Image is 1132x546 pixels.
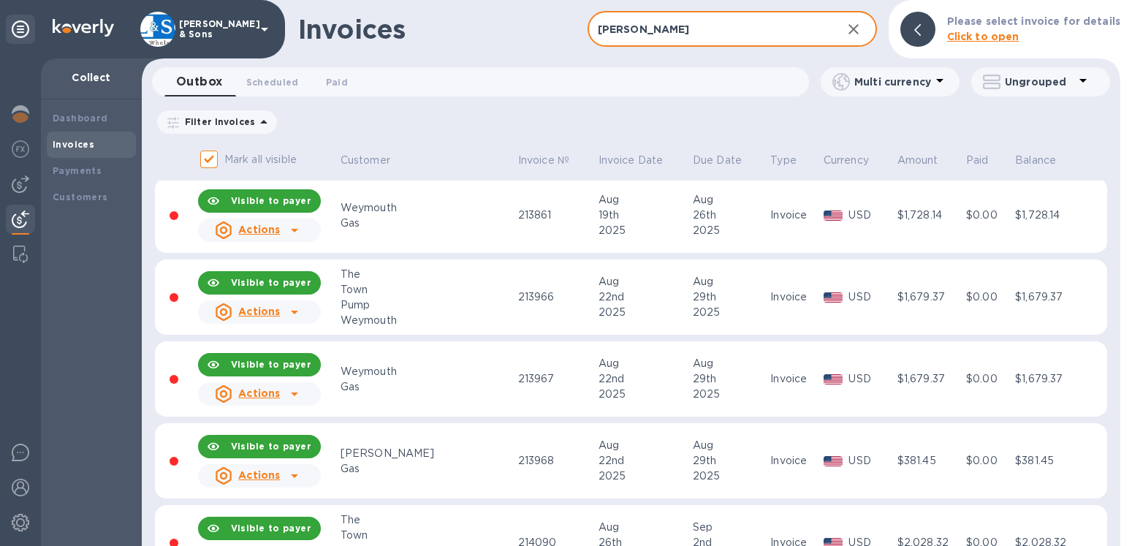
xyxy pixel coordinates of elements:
[599,356,688,371] div: Aug
[341,461,514,477] div: Gas
[12,140,29,158] img: Foreign exchange
[1015,289,1079,305] div: $1,679.37
[897,453,962,469] div: $381.45
[947,15,1120,27] b: Please select invoice for details
[518,289,594,305] div: 213966
[693,469,766,484] div: 2025
[231,523,311,534] b: Visible to payer
[693,305,766,320] div: 2025
[518,453,594,469] div: 213968
[599,305,688,320] div: 2025
[1015,208,1079,223] div: $1,728.14
[53,70,130,85] p: Collect
[53,19,114,37] img: Logo
[824,374,843,384] img: USD
[770,371,819,387] div: Invoice
[1015,153,1075,168] span: Balance
[1015,371,1079,387] div: $1,679.37
[599,371,688,387] div: 22nd
[599,520,688,535] div: Aug
[966,371,1011,387] div: $0.00
[599,453,688,469] div: 22nd
[341,267,514,282] div: The
[599,192,688,208] div: Aug
[341,528,514,543] div: Town
[341,364,514,379] div: Weymouth
[897,371,962,387] div: $1,679.37
[897,289,962,305] div: $1,679.37
[693,274,766,289] div: Aug
[693,192,766,208] div: Aug
[341,200,514,216] div: Weymouth
[693,208,766,223] div: 26th
[599,438,688,453] div: Aug
[599,153,664,168] p: Invoice Date
[53,165,102,176] b: Payments
[341,153,390,168] p: Customer
[518,153,569,168] p: Invoice №
[693,153,742,168] p: Due Date
[599,274,688,289] div: Aug
[693,371,766,387] div: 29th
[53,113,108,124] b: Dashboard
[341,216,514,231] div: Gas
[693,289,766,305] div: 29th
[966,289,1011,305] div: $0.00
[824,292,843,303] img: USD
[1015,453,1079,469] div: $381.45
[693,356,766,371] div: Aug
[770,453,819,469] div: Invoice
[824,153,888,168] span: Currency
[341,153,409,168] span: Customer
[966,153,1008,168] span: Paid
[599,387,688,402] div: 2025
[599,153,683,168] span: Invoice Date
[238,306,280,317] u: Actions
[176,72,223,92] span: Outbox
[1005,75,1074,89] p: Ungrouped
[246,75,299,90] span: Scheduled
[238,469,280,481] u: Actions
[897,208,962,223] div: $1,728.14
[6,15,35,44] div: Unpin categories
[53,192,108,202] b: Customers
[966,153,989,168] p: Paid
[341,313,514,328] div: Weymouth
[518,208,594,223] div: 213861
[518,371,594,387] div: 213967
[599,208,688,223] div: 19th
[770,208,819,223] div: Invoice
[599,289,688,305] div: 22nd
[341,297,514,313] div: Pump
[966,208,1011,223] div: $0.00
[231,441,311,452] b: Visible to payer
[53,139,94,150] b: Invoices
[897,153,938,168] p: Amount
[179,115,255,128] p: Filter Invoices
[848,208,892,223] p: USD
[848,453,892,469] p: USD
[848,371,892,387] p: USD
[947,31,1019,42] b: Click to open
[599,469,688,484] div: 2025
[966,453,1011,469] div: $0.00
[693,520,766,535] div: Sep
[770,153,797,168] p: Type
[693,438,766,453] div: Aug
[341,446,514,461] div: [PERSON_NAME]
[341,282,514,297] div: Town
[326,75,348,90] span: Paid
[231,195,311,206] b: Visible to payer
[693,223,766,238] div: 2025
[238,387,280,399] u: Actions
[824,211,843,221] img: USD
[824,153,869,168] p: Currency
[518,153,588,168] span: Invoice №
[231,277,311,288] b: Visible to payer
[693,387,766,402] div: 2025
[599,223,688,238] div: 2025
[824,456,843,466] img: USD
[298,14,406,45] h1: Invoices
[238,224,280,235] u: Actions
[770,153,816,168] span: Type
